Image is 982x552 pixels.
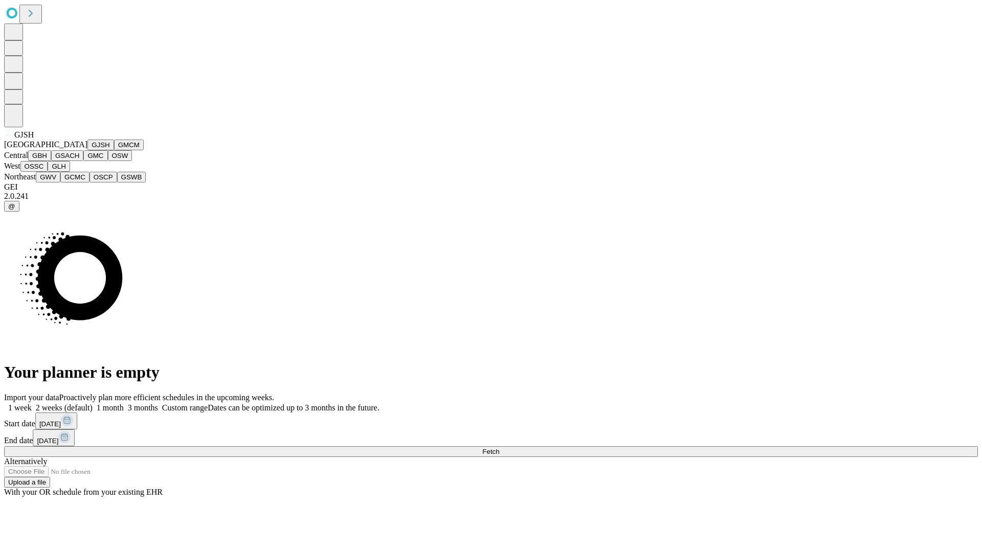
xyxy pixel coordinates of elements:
[36,403,93,412] span: 2 weeks (default)
[59,393,274,402] span: Proactively plan more efficient schedules in the upcoming weeks.
[36,172,60,182] button: GWV
[28,150,51,161] button: GBH
[128,403,158,412] span: 3 months
[60,172,90,182] button: GCMC
[35,412,77,429] button: [DATE]
[4,140,87,149] span: [GEOGRAPHIC_DATA]
[4,457,47,466] span: Alternatively
[51,150,83,161] button: GSACH
[4,172,36,181] span: Northeast
[14,130,34,139] span: GJSH
[108,150,132,161] button: OSW
[37,437,58,445] span: [DATE]
[87,140,114,150] button: GJSH
[4,162,20,170] span: West
[4,363,978,382] h1: Your planner is empty
[4,488,163,496] span: With your OR schedule from your existing EHR
[114,140,144,150] button: GMCM
[4,446,978,457] button: Fetch
[8,202,15,210] span: @
[162,403,208,412] span: Custom range
[482,448,499,455] span: Fetch
[4,412,978,429] div: Start date
[48,161,70,172] button: GLH
[39,420,61,428] span: [DATE]
[4,151,28,159] span: Central
[4,393,59,402] span: Import your data
[4,429,978,446] div: End date
[97,403,124,412] span: 1 month
[20,161,48,172] button: OSSC
[4,182,978,192] div: GEI
[208,403,379,412] span: Dates can be optimized up to 3 months in the future.
[83,150,107,161] button: GMC
[33,429,75,446] button: [DATE]
[4,201,19,212] button: @
[8,403,32,412] span: 1 week
[4,477,50,488] button: Upload a file
[117,172,146,182] button: GSWB
[90,172,117,182] button: OSCP
[4,192,978,201] div: 2.0.241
